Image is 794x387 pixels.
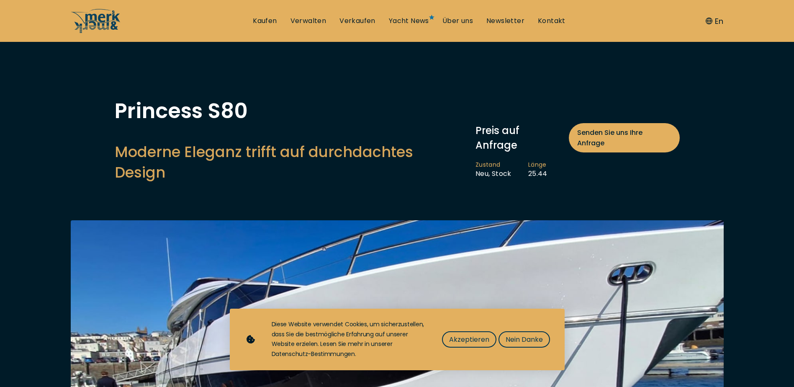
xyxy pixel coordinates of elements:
li: Neu, Stock [475,161,528,178]
a: Kontakt [538,16,565,26]
a: Yacht News [389,16,429,26]
span: Zustand [475,161,511,169]
button: En [706,15,723,27]
span: Senden Sie uns Ihre Anfrage [577,127,671,148]
button: Nein Danke [498,331,550,348]
a: Verwalten [290,16,326,26]
a: Senden Sie uns Ihre Anfrage [569,123,680,152]
span: Nein Danke [506,334,543,345]
div: Diese Website verwendet Cookies, um sicherzustellen, dass Sie die bestmögliche Erfahrung auf unse... [272,320,425,359]
h2: Moderne Eleganz trifft auf durchdachtes Design [115,142,467,183]
span: Länge [528,161,547,169]
a: Datenschutz-Bestimmungen [272,350,355,358]
li: 25.44 [528,161,564,178]
button: Akzeptieren [442,331,496,348]
a: Über uns [442,16,473,26]
h1: Princess S80 [115,101,467,121]
div: Preis auf Anfrage [475,123,680,152]
a: Newsletter [486,16,524,26]
a: Verkaufen [339,16,375,26]
a: Kaufen [253,16,277,26]
span: Akzeptieren [449,334,489,345]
